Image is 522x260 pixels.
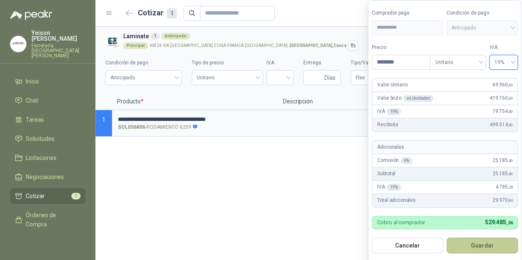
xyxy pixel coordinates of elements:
span: Órdenes de Compra [26,211,78,229]
label: Precio [372,44,430,52]
span: Negociaciones [26,172,64,182]
a: Inicio [10,74,85,89]
span: 529.485 [485,219,512,226]
img: Logo peakr [10,10,52,20]
label: Condición de pago [446,9,518,17]
div: Principal [123,42,148,49]
h2: Cotizar [138,7,177,19]
span: 29.970 [492,196,512,204]
span: Unitario [197,71,258,84]
a: Solicitudes [10,131,85,147]
label: Entrega [303,59,341,67]
p: Total adicionales [377,196,416,204]
button: Guardar [446,238,518,253]
a: Órdenes de Compra [10,207,85,232]
img: Company Logo [10,36,26,52]
p: Adicionales [377,143,404,151]
span: 1 [102,116,105,123]
span: 1 [71,193,80,199]
span: ,60 [508,172,513,176]
p: Subtotal [377,170,395,178]
span: Licitaciones [26,153,56,162]
span: ,00 [508,96,513,101]
div: 1 [151,33,160,39]
span: 25.185 [492,170,512,178]
span: 499.514 [489,121,512,129]
span: Anticipado [451,22,513,34]
span: ,60 [508,158,513,163]
div: x 6 Unidades [403,95,434,102]
span: 19% [494,56,513,69]
span: ,86 [508,198,513,203]
span: Solicitudes [26,134,54,143]
span: Remisiones [26,239,56,248]
span: 25.185 [492,157,512,164]
label: Tipo de precio [192,59,263,67]
label: Condición de pago [105,59,182,67]
span: ,40 [508,109,513,114]
div: 19 % [387,108,401,115]
div: 6 % [400,157,412,164]
h3: Laminate [123,32,509,41]
p: Cobro al comprador [377,220,425,225]
p: - RODAMIENTO 6209 [118,123,198,131]
p: Comisión [377,157,412,164]
p: Producto [112,93,278,110]
span: ,26 [508,185,513,189]
span: Días [324,71,336,85]
span: ,00 [508,83,513,87]
a: Cotizar1 [10,188,85,204]
div: 19 % [387,184,401,191]
p: Cantidad [361,93,411,110]
p: IVA [377,108,401,115]
img: Company Logo [105,34,120,49]
label: IVA [489,44,518,52]
p: Descripción [278,93,361,110]
input: SOL056806-RODAMIENTO 6209 [118,116,272,123]
div: 1 [167,8,177,18]
span: Flex [356,71,372,84]
a: Remisiones [10,235,85,251]
div: Anticipado [161,33,190,39]
span: 419.760 [489,94,512,102]
span: Tareas [26,115,44,124]
span: 79.754 [492,108,512,115]
span: 4.785 [495,183,512,191]
strong: SOL056806 [118,123,145,131]
p: Recibirás [377,121,398,129]
p: Yeison [PERSON_NAME] [32,30,85,42]
span: Cotizar [26,191,45,201]
span: Inicio [26,77,39,86]
p: Ferretería [GEOGRAPHIC_DATA][PERSON_NAME] [32,43,85,58]
label: IVA [266,59,293,67]
span: ,26 [506,220,513,226]
p: Valor bruto [377,94,433,102]
a: Negociaciones [10,169,85,185]
a: Chat [10,93,85,108]
span: ,40 [508,123,513,127]
a: Tareas [10,112,85,128]
p: KM 24 VIA [GEOGRAPHIC_DATA] ZONA FRANCA [GEOGRAPHIC_DATA] - [150,44,346,48]
span: Anticipado [110,71,177,84]
button: Cancelar [372,238,443,253]
a: Licitaciones [10,150,85,166]
span: Unitario [435,56,481,69]
strong: [GEOGRAPHIC_DATA] , Cauca [290,43,346,48]
p: Valor Unitario [377,81,407,89]
p: IVA [377,183,401,191]
span: 69.960 [492,81,512,89]
span: Chat [26,96,38,105]
label: Comprador paga [372,9,443,17]
label: Tipo/Valor del flete [351,59,414,67]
